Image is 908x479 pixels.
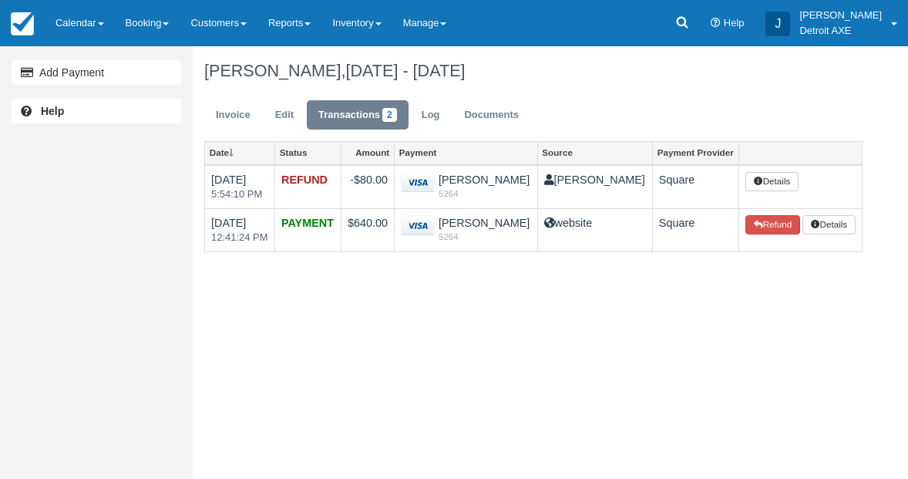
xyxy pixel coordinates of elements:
a: Edit [264,100,305,130]
a: Payment Provider [653,142,739,164]
h1: [PERSON_NAME], [204,62,863,80]
td: [PERSON_NAME] [537,165,652,209]
em: 12:41:24 PM [211,231,268,245]
p: Detroit AXE [799,23,882,39]
button: Refund [745,215,799,235]
span: [DATE] - [DATE] [345,61,465,80]
td: [DATE] [205,165,275,209]
p: [PERSON_NAME] [799,8,882,23]
td: $640.00 [341,208,394,251]
a: Payment [395,142,537,164]
a: Log [410,100,452,130]
a: Help [12,99,181,123]
img: visa.png [401,215,435,236]
em: 5:54:10 PM [211,187,268,202]
td: Square [652,165,739,209]
b: Help [41,105,64,117]
td: [DATE] [205,208,275,251]
a: Add Payment [12,60,181,85]
td: [PERSON_NAME] [394,208,537,251]
span: Help [724,17,745,29]
a: Invoice [204,100,262,130]
a: Amount [341,142,394,164]
strong: REFUND [281,174,328,186]
em: 5264 [401,231,531,243]
td: [PERSON_NAME] [394,165,537,209]
td: -$80.00 [341,165,394,209]
button: Details [745,172,798,192]
a: Documents [452,100,530,130]
button: Details [802,215,855,235]
div: J [765,12,790,36]
td: Square [652,208,739,251]
a: Status [275,142,341,164]
td: website [537,208,652,251]
a: Transactions2 [307,100,409,130]
img: checkfront-main-nav-mini-logo.png [11,12,34,35]
i: Help [711,19,721,29]
strong: PAYMENT [281,217,334,229]
span: 2 [382,108,397,122]
a: Source [538,142,652,164]
img: visa.png [401,172,435,193]
em: 5264 [401,187,531,200]
a: Date [205,142,274,164]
